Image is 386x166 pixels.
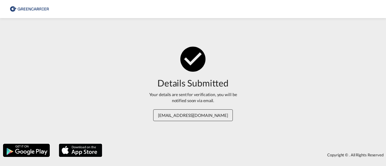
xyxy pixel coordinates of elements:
img: google.png [2,143,50,158]
img: 8cf206808afe11efa76fcd1e3d746489.png [9,2,50,16]
md-icon: icon-checkbox-marked-circle [178,43,208,74]
img: apple.png [58,143,103,158]
div: Your details are sent for verification, you will be notified soon via email. [143,92,243,103]
span: [EMAIL_ADDRESS][DOMAIN_NAME] [153,109,233,121]
div: Copyright © . All Rights Reserved [105,150,386,160]
div: Details Submitted [157,77,229,89]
